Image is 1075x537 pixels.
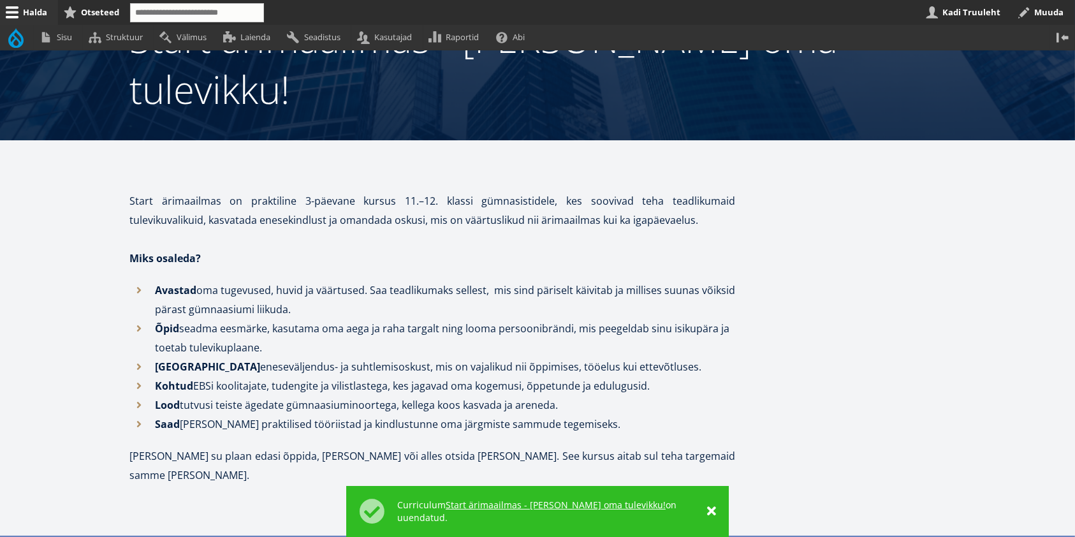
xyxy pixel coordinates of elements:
[83,25,154,50] a: Struktuur
[1050,25,1075,50] button: Vertikaalasend
[397,499,694,524] div: Curriculum on uuendatud.
[155,281,735,319] p: oma tugevused, huvid ja väärtused. Saa teadlikumaks sellest, mis sind päriselt käivitab ja millis...
[155,376,735,395] p: EBSi koolitajate, tudengite ja vilistlastega, kes jagavad oma kogemusi, õppetunde ja edulugusid.
[281,25,351,50] a: Seadistus
[129,191,735,230] p: Start ärimaailmas on praktiline 3-päevane kursus 11.–12. klassi gümnasistidele, kes soovivad teha...
[423,25,490,50] a: Raportid
[346,486,729,537] div: Olekuteade
[129,446,735,485] p: [PERSON_NAME] su plaan edasi õppida, [PERSON_NAME] või alles otsida [PERSON_NAME]. See kursus ait...
[155,415,735,434] p: [PERSON_NAME] praktilised tööriistad ja kindlustunne oma järgmiste sammude tegemiseks.
[155,321,179,335] strong: Õpid
[155,395,735,415] p: tutvusi teiste ägedate gümnaasiuminoortega, kellega koos kasvada ja areneda.
[129,12,838,115] span: Start ärimaailmas - [PERSON_NAME] oma tulevikku!
[155,379,193,393] strong: Kohtud
[155,357,735,376] p: eneseväljendus- ja suhtlemisoskust, mis on vajalikud nii õppimises, tööelus kui ettevõtluses.
[155,417,180,431] strong: Saad
[154,25,217,50] a: Välimus
[155,360,260,374] strong: [GEOGRAPHIC_DATA]
[707,505,716,518] a: ×
[217,25,281,50] a: Laienda
[34,25,83,50] a: Sisu
[155,398,180,412] strong: Lood
[490,25,536,50] a: Abi
[446,499,666,511] a: Start ärimaailmas - [PERSON_NAME] oma tulevikku!
[351,25,423,50] a: Kasutajad
[129,251,201,265] strong: Miks osaleda?
[155,283,196,297] strong: Avastad
[155,319,735,357] p: seadma eesmärke, kasutama oma aega ja raha targalt ning looma persoonibrändi, mis peegeldab sinu ...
